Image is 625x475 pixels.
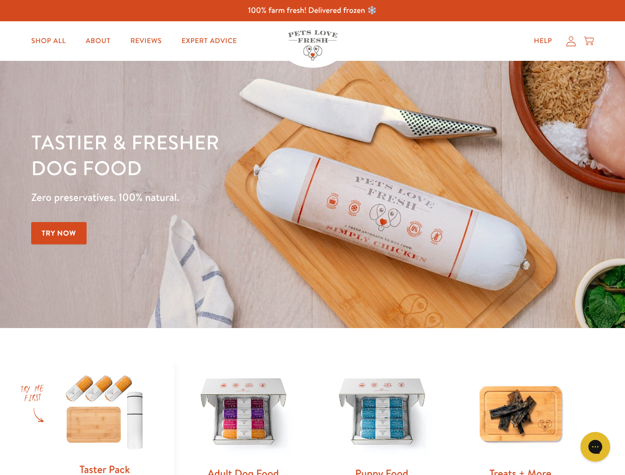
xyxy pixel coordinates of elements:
[23,31,74,51] a: Shop All
[31,189,406,206] p: Zero preservatives. 100% natural.
[122,31,169,51] a: Reviews
[31,222,87,244] a: Try Now
[288,30,337,60] img: Pets Love Fresh
[31,129,406,181] h1: Tastier & fresher dog food
[576,428,615,465] iframe: Gorgias live chat messenger
[78,31,118,51] a: About
[526,31,560,51] a: Help
[174,31,245,51] a: Expert Advice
